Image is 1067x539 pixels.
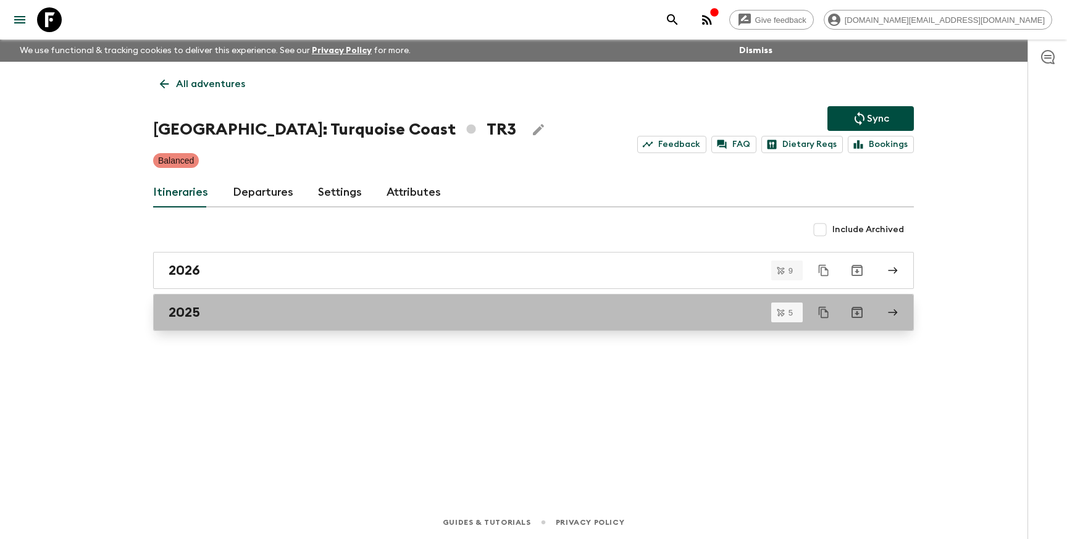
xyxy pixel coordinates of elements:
button: Duplicate [813,301,835,324]
button: Sync adventure departures to the booking engine [827,106,914,131]
a: All adventures [153,72,252,96]
button: search adventures [660,7,685,32]
button: Archive [845,300,869,325]
a: Privacy Policy [312,46,372,55]
button: menu [7,7,32,32]
a: 2025 [153,294,914,331]
a: Itineraries [153,178,208,207]
button: Archive [845,258,869,283]
a: Departures [233,178,293,207]
a: Privacy Policy [556,516,624,529]
button: Duplicate [813,259,835,282]
a: Guides & Tutorials [443,516,531,529]
a: Give feedback [729,10,814,30]
span: Give feedback [748,15,813,25]
a: Dietary Reqs [761,136,843,153]
span: Include Archived [832,224,904,236]
p: All adventures [176,77,245,91]
a: Settings [318,178,362,207]
a: 2026 [153,252,914,289]
a: Attributes [387,178,441,207]
h2: 2026 [169,262,200,278]
button: Dismiss [736,42,776,59]
p: Sync [867,111,889,126]
a: FAQ [711,136,756,153]
button: Edit Adventure Title [526,117,551,142]
div: [DOMAIN_NAME][EMAIL_ADDRESS][DOMAIN_NAME] [824,10,1052,30]
h1: [GEOGRAPHIC_DATA]: Turquoise Coast TR3 [153,117,516,142]
span: [DOMAIN_NAME][EMAIL_ADDRESS][DOMAIN_NAME] [838,15,1052,25]
h2: 2025 [169,304,200,320]
span: 9 [781,267,800,275]
a: Bookings [848,136,914,153]
span: 5 [781,309,800,317]
p: We use functional & tracking cookies to deliver this experience. See our for more. [15,40,416,62]
a: Feedback [637,136,706,153]
p: Balanced [158,154,194,167]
